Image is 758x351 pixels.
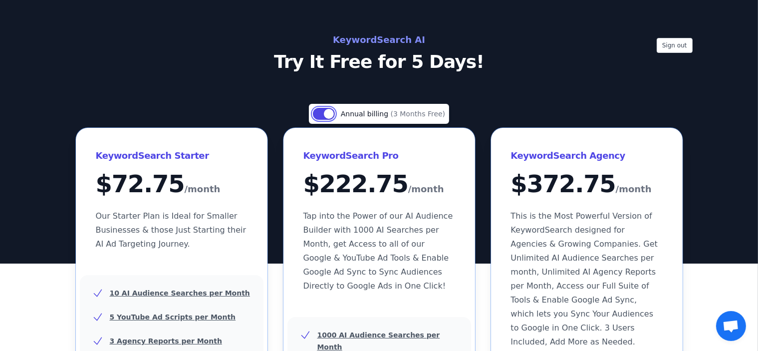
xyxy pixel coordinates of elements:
div: $ 372.75 [511,172,663,197]
span: /month [185,181,221,197]
span: (3 Months Free) [391,110,446,118]
u: 5 YouTube Ad Scripts per Month [110,313,236,321]
span: Our Starter Plan is Ideal for Smaller Businesses & those Just Starting their AI Ad Targeting Jour... [96,211,247,249]
u: 3 Agency Reports per Month [110,337,222,345]
span: Annual billing [341,110,391,118]
h3: KeywordSearch Agency [511,148,663,164]
h3: KeywordSearch Pro [303,148,455,164]
button: Sign out [657,38,693,53]
u: 10 AI Audience Searches per Month [110,289,250,297]
h2: KeywordSearch AI [156,32,603,48]
u: 1000 AI Audience Searches per Month [317,331,440,351]
a: 开放式聊天 [716,311,746,341]
span: This is the Most Powerful Version of KeywordSearch designed for Agencies & Growing Companies. Get... [511,211,658,347]
span: /month [616,181,652,197]
span: Tap into the Power of our AI Audience Builder with 1000 AI Searches per Month, get Access to all ... [303,211,453,291]
div: $ 72.75 [96,172,248,197]
span: /month [408,181,444,197]
div: $ 222.75 [303,172,455,197]
p: Try It Free for 5 Days! [156,52,603,72]
h3: KeywordSearch Starter [96,148,248,164]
